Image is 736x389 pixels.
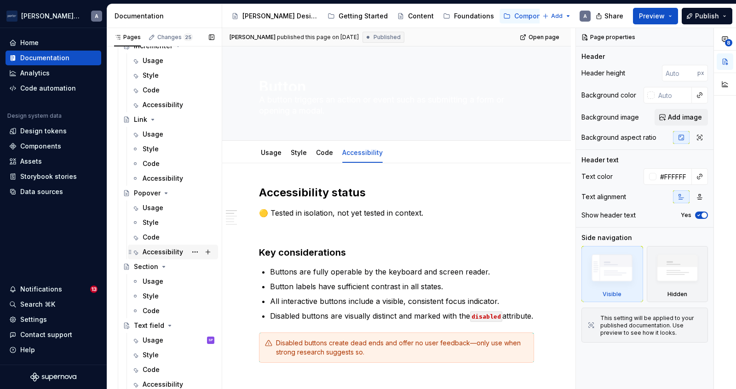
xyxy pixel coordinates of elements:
div: Popover [134,189,161,198]
a: Code [316,149,333,156]
span: 25 [184,34,193,41]
a: Analytics [6,66,101,80]
input: Auto [656,168,692,185]
div: Foundations [454,11,494,21]
p: Buttons are fully operable by the keyboard and screen reader. [270,266,534,277]
div: Data sources [20,187,63,196]
div: Usage [143,203,163,212]
div: A [95,12,98,20]
a: Section [119,259,218,274]
div: Hidden [647,246,708,302]
div: Usage [143,336,163,345]
a: Design tokens [6,124,101,138]
div: Background image [581,113,639,122]
a: Style [128,289,218,303]
div: Text field [134,321,164,330]
div: Link [134,115,147,124]
a: Accessibility [128,97,218,112]
input: Auto [662,65,697,81]
a: Usage [261,149,282,156]
a: Usage [128,127,218,142]
textarea: A button triggers an action or event such as submitting a form or opening a modal. [257,92,532,118]
a: Settings [6,312,101,327]
a: Accessibility [342,149,383,156]
div: Components [514,11,555,21]
span: Add image [668,113,702,122]
div: Storybook stories [20,172,77,181]
span: 13 [90,286,98,293]
div: Text color [581,172,613,181]
a: Usage [128,200,218,215]
div: Code [143,306,160,315]
div: Documentation [20,53,69,63]
div: Code [143,233,160,242]
div: Pages [114,34,141,41]
div: Design system data [7,112,62,120]
div: Side navigation [581,233,632,242]
span: Published [374,34,401,41]
a: Usage [128,274,218,289]
div: Style [287,143,310,162]
span: Add [551,12,563,20]
div: Visible [581,246,643,302]
div: Changes [157,34,193,41]
div: Design tokens [20,126,67,136]
div: Code automation [20,84,76,93]
p: Disabled buttons are visually distinct and marked with the attribute. [270,310,534,321]
div: Usage [143,130,163,139]
a: Code [128,83,218,97]
strong: Key considerations [259,247,346,258]
a: Components [500,9,559,23]
textarea: Button [257,76,532,91]
div: Page tree [228,7,538,25]
div: Style [143,292,159,301]
div: Disabled buttons create dead ends and offer no user feedback—only use when strong research sugges... [276,338,528,357]
div: Style [143,144,159,154]
div: Section [134,262,158,271]
img: f0306bc8-3074-41fb-b11c-7d2e8671d5eb.png [6,11,17,22]
code: disabled [470,311,502,322]
div: Settings [20,315,47,324]
button: Help [6,343,101,357]
div: Assets [20,157,42,166]
a: Code automation [6,81,101,96]
a: Home [6,35,101,50]
a: Code [128,230,218,245]
a: Content [393,9,437,23]
a: Link [119,112,218,127]
div: Usage [257,143,285,162]
a: Text field [119,318,218,333]
div: Accessibility [143,380,183,389]
a: Storybook stories [6,169,101,184]
button: Contact support [6,327,101,342]
a: Style [128,142,218,156]
button: [PERSON_NAME] AirlinesA [2,6,105,26]
div: Code [143,86,160,95]
button: Preview [633,8,678,24]
a: UsageSP [128,333,218,348]
div: Getting Started [339,11,388,21]
div: Background aspect ratio [581,133,656,142]
a: Foundations [439,9,498,23]
a: Popover [119,186,218,200]
div: Style [143,71,159,80]
a: Open page [517,31,563,44]
button: Add image [655,109,708,126]
span: Preview [639,11,665,21]
button: Publish [682,8,732,24]
a: Accessibility [128,171,218,186]
p: 🟡 Tested in isolation, not yet tested in context. [259,207,534,218]
div: Header [581,52,605,61]
span: Share [604,11,623,21]
a: Usage [128,53,218,68]
div: Visible [603,291,621,298]
div: [PERSON_NAME] Design [242,11,318,21]
div: Header text [581,155,619,165]
button: Add [540,10,574,23]
div: Code [143,159,160,168]
div: Show header text [581,211,636,220]
span: 8 [725,39,732,46]
p: All interactive buttons include a visible, consistent focus indicator. [270,296,534,307]
a: Style [291,149,307,156]
div: Accessibility [143,247,183,257]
